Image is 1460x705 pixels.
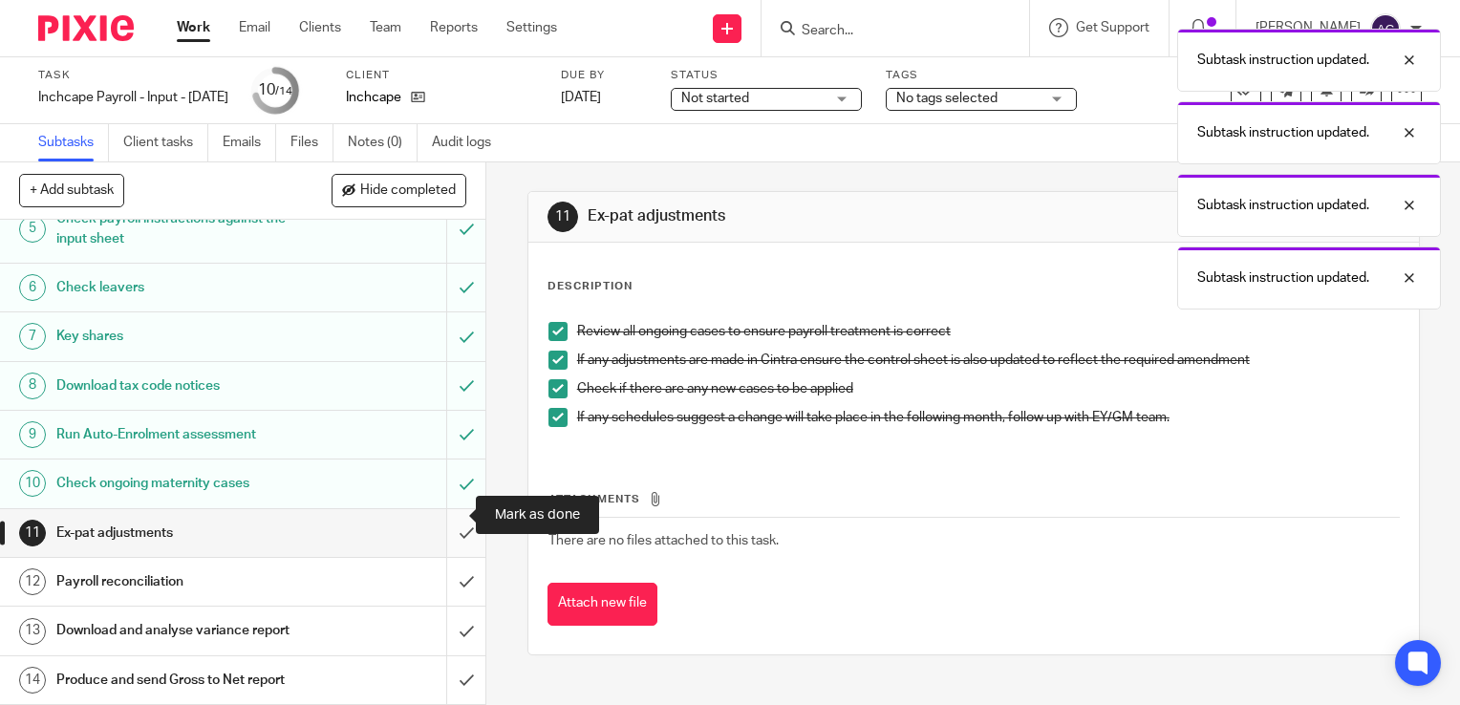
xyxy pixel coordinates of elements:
p: Subtask instruction updated. [1197,51,1369,70]
h1: Check payroll instructions against the input sheet [56,204,304,253]
h1: Run Auto-Enrolment assessment [56,420,304,449]
h1: Check leavers [56,273,304,302]
p: Inchcape [346,88,401,107]
h1: Ex-pat adjustments [588,206,1014,226]
div: 7 [19,323,46,350]
span: There are no files attached to this task. [548,534,779,547]
a: Emails [223,124,276,161]
div: 11 [547,202,578,232]
a: Subtasks [38,124,109,161]
label: Task [38,68,228,83]
h1: Download tax code notices [56,372,304,400]
div: 14 [19,667,46,694]
div: Inchcape Payroll - Input - September 2025 [38,88,228,107]
h1: Produce and send Gross to Net report [56,666,304,694]
a: Team [370,18,401,37]
span: Hide completed [360,183,456,199]
label: Client [346,68,537,83]
span: Attachments [548,494,640,504]
h1: Check ongoing maternity cases [56,469,304,498]
p: Description [547,279,633,294]
div: 10 [19,470,46,497]
div: 12 [19,568,46,595]
h1: Payroll reconciliation [56,567,304,596]
p: Subtask instruction updated. [1197,196,1369,215]
span: Not started [681,92,749,105]
img: Pixie [38,15,134,41]
p: If any schedules suggest a change will take place in the following month, follow up with EY/GM team. [577,408,1399,427]
div: 11 [19,520,46,546]
div: 5 [19,216,46,243]
h1: Download and analyse variance report [56,616,304,645]
h1: Key shares [56,322,304,351]
p: Review all ongoing cases to ensure payroll treatment is correct [577,322,1399,341]
div: 6 [19,274,46,301]
a: Client tasks [123,124,208,161]
a: Work [177,18,210,37]
button: + Add subtask [19,174,124,206]
div: 13 [19,618,46,645]
div: Inchcape Payroll - Input - [DATE] [38,88,228,107]
div: 9 [19,421,46,448]
a: Notes (0) [348,124,418,161]
a: Clients [299,18,341,37]
p: If any adjustments are made in Cintra ensure the control sheet is also updated to reflect the req... [577,351,1399,370]
p: Subtask instruction updated. [1197,268,1369,288]
button: Hide completed [332,174,466,206]
button: Attach new file [547,583,657,626]
a: Files [290,124,333,161]
label: Status [671,68,862,83]
span: [DATE] [561,91,601,104]
img: svg%3E [1370,13,1401,44]
a: Reports [430,18,478,37]
div: 10 [258,79,292,101]
a: Email [239,18,270,37]
p: Subtask instruction updated. [1197,123,1369,142]
a: Settings [506,18,557,37]
a: Audit logs [432,124,505,161]
small: /14 [275,86,292,96]
p: Check if there are any new cases to be applied [577,379,1399,398]
div: 8 [19,373,46,399]
h1: Ex-pat adjustments [56,519,304,547]
label: Due by [561,68,647,83]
